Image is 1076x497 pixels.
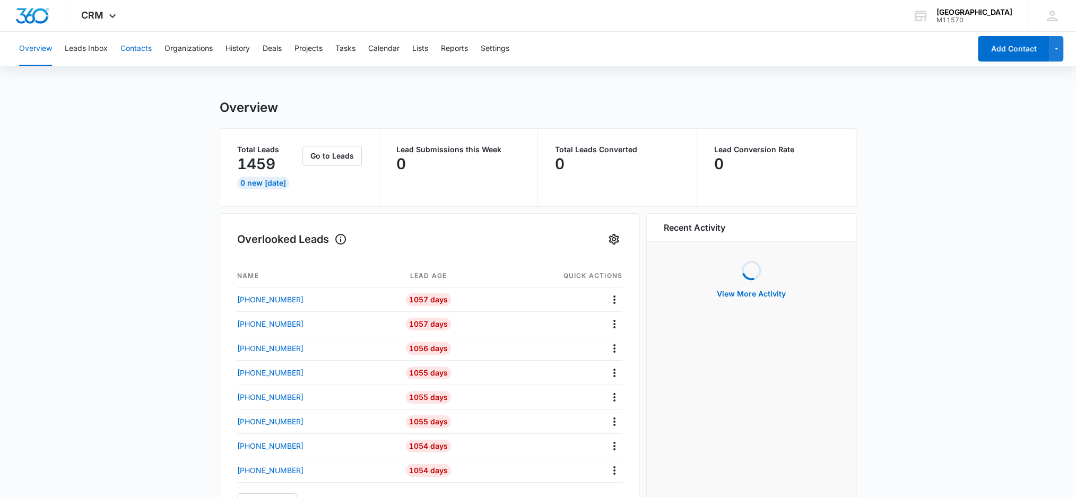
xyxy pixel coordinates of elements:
[406,464,451,477] div: 1054 Days
[555,155,565,172] p: 0
[302,151,362,160] a: Go to Leads
[237,465,373,476] a: [PHONE_NUMBER]
[406,367,451,379] div: 1055 Days
[606,389,622,405] button: Actions
[664,221,725,234] h6: Recent Activity
[237,367,373,378] a: [PHONE_NUMBER]
[237,146,300,153] p: Total Leads
[441,32,468,66] button: Reports
[555,146,680,153] p: Total Leads Converted
[396,155,406,172] p: 0
[396,146,521,153] p: Lead Submissions this Week
[19,32,52,66] button: Overview
[606,413,622,430] button: Actions
[237,343,303,354] p: [PHONE_NUMBER]
[936,16,1012,24] div: account id
[406,440,451,452] div: 1054 Days
[237,177,289,189] div: 0 New [DATE]
[406,342,451,355] div: 1056 Days
[237,391,373,403] a: [PHONE_NUMBER]
[237,391,303,403] p: [PHONE_NUMBER]
[406,415,451,428] div: 1055 Days
[225,32,250,66] button: History
[263,32,282,66] button: Deals
[606,291,622,308] button: Actions
[237,294,373,305] a: [PHONE_NUMBER]
[373,265,483,287] th: Lead age
[237,231,347,247] h1: Overlooked Leads
[237,416,373,427] a: [PHONE_NUMBER]
[714,155,724,172] p: 0
[406,293,451,306] div: 1057 Days
[65,32,108,66] button: Leads Inbox
[120,32,152,66] button: Contacts
[406,391,451,404] div: 1055 Days
[606,364,622,381] button: Actions
[237,318,373,329] a: [PHONE_NUMBER]
[714,146,839,153] p: Lead Conversion Rate
[406,318,451,330] div: 1057 Days
[483,265,622,287] th: Quick actions
[706,281,796,307] button: View More Activity
[606,462,622,478] button: Actions
[606,438,622,454] button: Actions
[294,32,323,66] button: Projects
[237,343,373,354] a: [PHONE_NUMBER]
[978,36,1049,62] button: Add Contact
[237,440,303,451] p: [PHONE_NUMBER]
[237,294,303,305] p: [PHONE_NUMBER]
[335,32,355,66] button: Tasks
[237,265,373,287] th: Name
[237,416,303,427] p: [PHONE_NUMBER]
[368,32,400,66] button: Calendar
[936,8,1012,16] div: account name
[237,465,303,476] p: [PHONE_NUMBER]
[220,100,278,116] h1: Overview
[412,32,428,66] button: Lists
[237,440,373,451] a: [PHONE_NUMBER]
[606,316,622,332] button: Actions
[81,10,103,21] span: CRM
[237,367,303,378] p: [PHONE_NUMBER]
[164,32,213,66] button: Organizations
[302,146,362,166] button: Go to Leads
[237,155,275,172] p: 1459
[606,340,622,356] button: Actions
[605,231,622,248] button: Settings
[237,318,303,329] p: [PHONE_NUMBER]
[481,32,509,66] button: Settings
